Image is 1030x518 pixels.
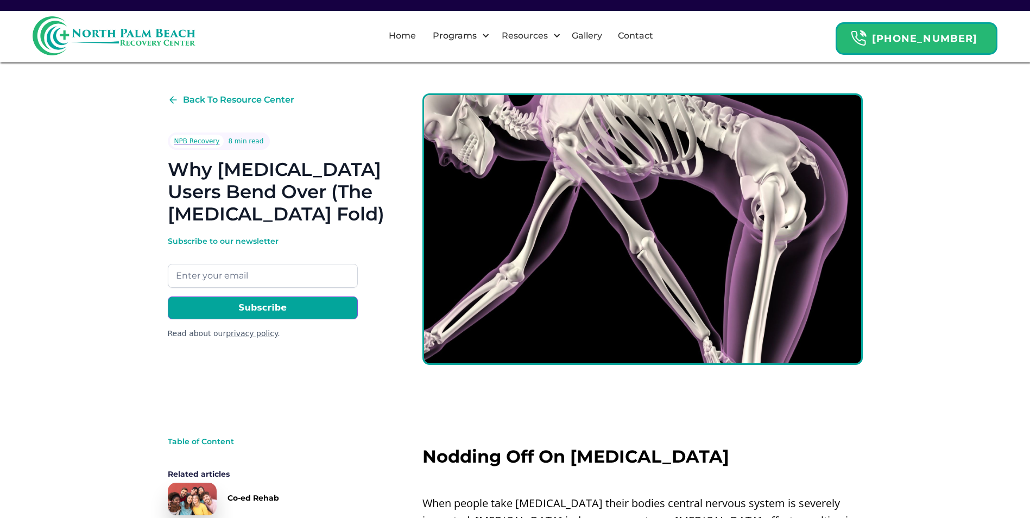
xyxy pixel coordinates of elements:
[422,472,863,489] p: ‍
[228,136,263,147] div: 8 min read
[168,296,358,319] input: Subscribe
[492,18,564,53] div: Resources
[168,236,358,339] form: Email Form
[850,30,867,47] img: Header Calendar Icons
[168,264,358,288] input: Enter your email
[168,159,388,225] h1: Why [MEDICAL_DATA] Users Bend Over (The [MEDICAL_DATA] Fold)
[499,29,551,42] div: Resources
[422,447,863,466] h2: Nodding Off On [MEDICAL_DATA]
[168,436,342,447] div: Table of Content
[611,18,660,53] a: Contact
[168,483,342,515] a: Co-ed Rehab
[168,469,342,479] div: Related articles
[382,18,422,53] a: Home
[228,492,279,503] div: Co-ed Rehab
[174,136,220,147] div: NPB Recovery
[872,33,977,45] strong: [PHONE_NUMBER]
[168,328,358,339] div: Read about our .
[168,236,358,247] div: Subscribe to our newsletter
[424,18,492,53] div: Programs
[836,17,997,55] a: Header Calendar Icons[PHONE_NUMBER]
[168,93,294,106] a: Back To Resource Center
[226,329,277,338] a: privacy policy
[170,135,224,148] a: NPB Recovery
[565,18,609,53] a: Gallery
[183,93,294,106] div: Back To Resource Center
[430,29,479,42] div: Programs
